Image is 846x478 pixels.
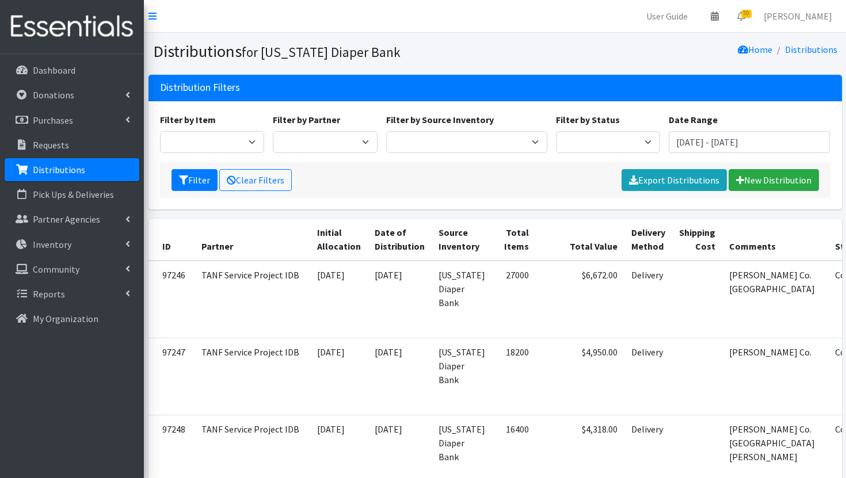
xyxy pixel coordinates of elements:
[722,219,828,261] th: Comments
[722,261,828,338] td: [PERSON_NAME] Co. [GEOGRAPHIC_DATA]
[5,158,139,181] a: Distributions
[669,131,830,153] input: January 1, 2011 - December 31, 2011
[195,261,310,338] td: TANF Service Project IDB
[536,261,624,338] td: $6,672.00
[33,89,74,101] p: Donations
[5,183,139,206] a: Pick Ups & Deliveries
[741,10,752,18] span: 50
[728,5,754,28] a: 50
[432,338,492,415] td: [US_STATE] Diaper Bank
[310,338,368,415] td: [DATE]
[160,113,216,127] label: Filter by Item
[33,313,98,324] p: My Organization
[622,169,727,191] a: Export Distributions
[33,239,71,250] p: Inventory
[556,113,620,127] label: Filter by Status
[368,261,432,338] td: [DATE]
[637,5,697,28] a: User Guide
[5,7,139,46] img: HumanEssentials
[492,219,536,261] th: Total Items
[5,109,139,132] a: Purchases
[310,219,368,261] th: Initial Allocation
[242,44,401,60] small: for [US_STATE] Diaper Bank
[148,338,195,415] td: 97247
[492,338,536,415] td: 18200
[5,133,139,156] a: Requests
[729,169,819,191] a: New Distribution
[738,44,772,55] a: Home
[5,208,139,231] a: Partner Agencies
[33,64,75,76] p: Dashboard
[148,219,195,261] th: ID
[33,213,100,225] p: Partner Agencies
[5,307,139,330] a: My Organization
[536,219,624,261] th: Total Value
[386,113,494,127] label: Filter by Source Inventory
[273,113,340,127] label: Filter by Partner
[754,5,841,28] a: [PERSON_NAME]
[5,83,139,106] a: Donations
[492,261,536,338] td: 27000
[432,219,492,261] th: Source Inventory
[672,219,722,261] th: Shipping Cost
[33,114,73,126] p: Purchases
[624,261,672,338] td: Delivery
[219,169,292,191] a: Clear Filters
[148,261,195,338] td: 97246
[432,261,492,338] td: [US_STATE] Diaper Bank
[669,113,718,127] label: Date Range
[536,338,624,415] td: $4,950.00
[195,219,310,261] th: Partner
[624,219,672,261] th: Delivery Method
[624,338,672,415] td: Delivery
[5,233,139,256] a: Inventory
[33,263,79,275] p: Community
[33,288,65,300] p: Reports
[722,338,828,415] td: [PERSON_NAME] Co.
[310,261,368,338] td: [DATE]
[368,219,432,261] th: Date of Distribution
[785,44,837,55] a: Distributions
[172,169,218,191] button: Filter
[5,59,139,82] a: Dashboard
[5,282,139,305] a: Reports
[195,338,310,415] td: TANF Service Project IDB
[5,258,139,281] a: Community
[33,189,114,200] p: Pick Ups & Deliveries
[160,82,240,94] h3: Distribution Filters
[33,164,85,175] p: Distributions
[368,338,432,415] td: [DATE]
[153,41,491,62] h1: Distributions
[33,139,69,151] p: Requests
